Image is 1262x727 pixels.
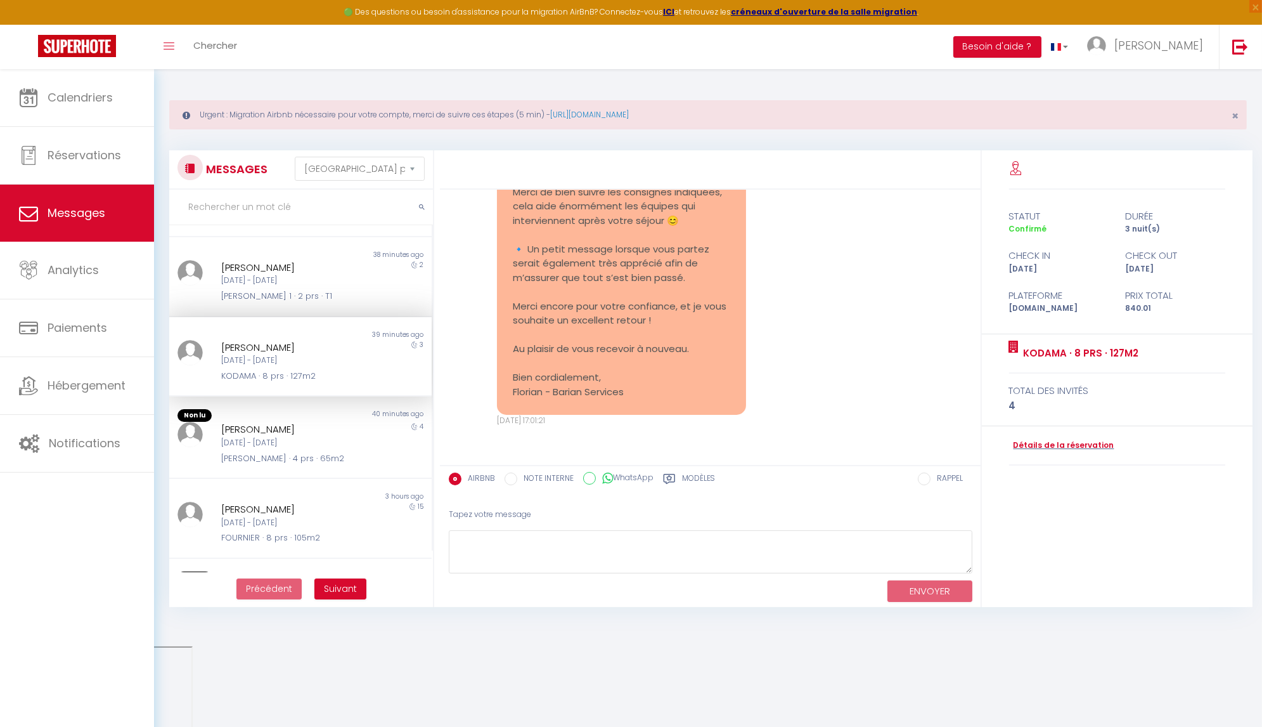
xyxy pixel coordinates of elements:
div: KODAMA · 8 prs · 127m2 [221,370,358,383]
a: Chercher [184,25,247,69]
div: [PERSON_NAME] 1 · 2 prs · T1 [221,290,358,303]
button: Close [1232,110,1239,122]
div: check out [1117,248,1233,263]
div: [DATE] - [DATE] [221,275,358,287]
h3: MESSAGES [203,155,267,183]
div: 3 hours ago [300,572,432,584]
span: 3 [420,340,423,350]
div: [DATE] [1117,263,1233,275]
span: Suivant [324,582,357,595]
div: Plateforme [1000,288,1117,303]
img: ... [177,340,203,365]
label: RAPPEL [930,473,963,487]
span: Réservations [48,147,121,163]
button: ENVOYER [887,580,972,603]
label: AIRBNB [461,473,495,487]
label: WhatsApp [596,472,654,486]
div: statut [1000,209,1117,224]
button: Next [314,579,366,600]
span: Messages [48,205,105,221]
button: Besoin d'aide ? [953,36,1041,58]
div: [DATE] - [DATE] [221,517,358,529]
div: [PERSON_NAME] · 4 prs · 65m2 [221,452,358,465]
div: [PERSON_NAME] [221,260,358,275]
div: [DATE] - [DATE] [221,355,358,367]
span: 15 [418,502,423,511]
div: [DATE] 17:01:21 [497,415,746,427]
div: [PERSON_NAME] [221,422,358,437]
span: × [1232,108,1239,124]
div: 840.01 [1117,303,1233,315]
span: Calendriers [48,89,113,105]
img: Super Booking [38,35,116,57]
div: [DATE] [1000,263,1117,275]
img: ... [177,502,203,527]
span: Non lu [177,409,212,422]
div: Tapez votre message [449,499,972,530]
div: total des invités [1009,383,1226,398]
div: check in [1000,248,1117,263]
a: KODAMA · 8 prs · 127m2 [1019,346,1139,361]
div: 3 hours ago [300,492,432,502]
span: Confirmé [1009,223,1047,234]
img: ... [177,260,203,285]
div: FOURNIER · 8 prs · 105m2 [221,532,358,544]
img: ... [1087,36,1106,55]
a: [URL][DOMAIN_NAME] [550,109,629,120]
div: 40 minutes ago [300,409,432,422]
label: NOTE INTERNE [517,473,574,487]
div: 3 nuit(s) [1117,223,1233,235]
span: Précédent [246,582,292,595]
div: 39 minutes ago [300,330,432,340]
span: Analytics [48,262,99,278]
div: 4 [1009,398,1226,414]
span: Paiements [48,320,107,336]
span: Chercher [193,39,237,52]
img: ... [177,422,203,447]
span: Non lu [177,572,212,584]
button: Previous [236,579,302,600]
div: [DATE] - [DATE] [221,437,358,449]
div: [PERSON_NAME] [221,502,358,517]
a: créneaux d'ouverture de la salle migration [731,6,917,17]
div: [DOMAIN_NAME] [1000,303,1117,315]
div: durée [1117,209,1233,224]
span: 2 [420,260,423,270]
div: [PERSON_NAME] [221,340,358,355]
div: Prix total [1117,288,1233,303]
a: ICI [663,6,674,17]
input: Rechercher un mot clé [169,190,433,225]
iframe: Chat [1208,670,1252,717]
a: Détails de la réservation [1009,440,1114,452]
button: Ouvrir le widget de chat LiveChat [10,5,48,43]
div: 38 minutes ago [300,250,432,260]
div: Urgent : Migration Airbnb nécessaire pour votre compte, merci de suivre ces étapes (5 min) - [169,100,1247,129]
span: Notifications [49,435,120,451]
label: Modèles [682,473,716,488]
span: Hébergement [48,377,126,393]
img: logout [1232,39,1248,55]
span: 4 [420,422,423,431]
span: [PERSON_NAME] [1114,37,1203,53]
a: ... [PERSON_NAME] [1078,25,1219,69]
